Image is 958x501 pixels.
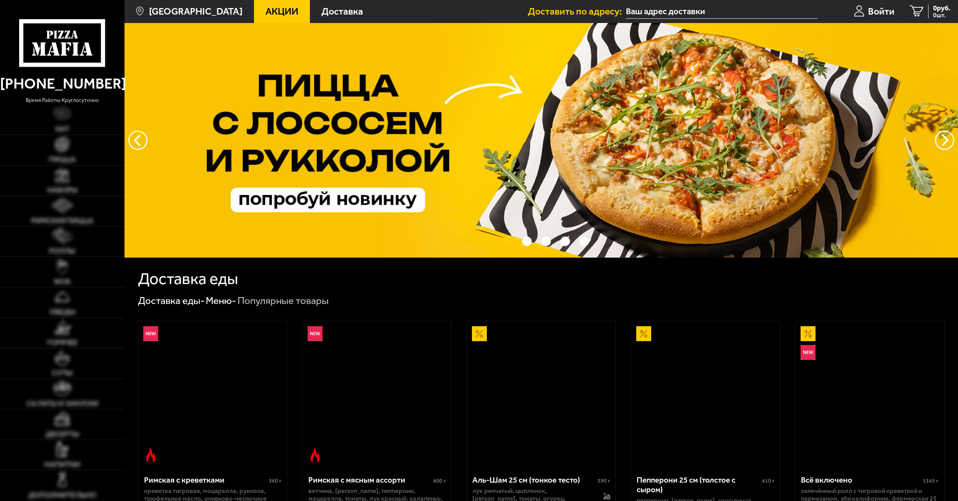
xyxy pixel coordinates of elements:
button: следующий [128,131,147,150]
span: Доставить по адресу: [528,7,626,16]
span: 390 г [598,478,610,484]
img: Акционный [472,326,487,341]
span: Дополнительно [28,491,96,499]
img: Новинка [801,345,816,360]
button: точки переключения [560,237,570,246]
span: 1345 г [923,478,938,484]
span: Войти [868,7,894,16]
div: Римская с мясным ассорти [308,475,431,485]
span: Напитки [44,461,80,468]
a: НовинкаОстрое блюдоРимская с креветками [138,321,287,468]
img: Новинка [143,326,158,341]
a: АкционныйАль-Шам 25 см (тонкое тесто) [467,321,616,468]
span: Римская пицца [31,217,93,225]
img: Острое блюдо [143,448,158,463]
div: Всё включено [801,475,921,485]
span: WOK [54,278,71,286]
a: Меню- [206,295,236,307]
img: Острое блюдо [308,448,323,463]
div: Пепперони 25 см (толстое с сыром) [637,475,760,494]
span: 360 г [269,478,282,484]
span: 0 руб. [933,5,950,11]
span: Горячее [47,339,78,347]
span: Акции [265,7,298,16]
a: Доставка еды- [138,295,205,307]
div: Популярные товары [237,294,329,307]
div: Римская с креветками [144,475,267,485]
button: точки переключения [541,237,551,246]
input: Ваш адрес доставки [626,5,817,19]
span: Десерты [46,430,79,438]
span: [GEOGRAPHIC_DATA] [149,7,242,16]
a: АкционныйНовинкаВсё включено [796,321,944,468]
button: точки переключения [580,237,589,246]
span: Пицца [49,156,76,163]
span: Салаты и закуски [26,400,98,407]
img: Новинка [308,326,323,341]
h1: Доставка еды [138,271,238,287]
button: точки переключения [522,237,532,246]
button: точки переключения [503,237,513,246]
img: Акционный [636,326,651,341]
span: 0 шт. [933,12,950,18]
span: Наборы [47,186,78,194]
span: Обеды [49,308,75,316]
a: НовинкаОстрое блюдоРимская с мясным ассорти [303,321,451,468]
a: АкционныйПепперони 25 см (толстое с сыром) [631,321,780,468]
span: 400 г [433,478,446,484]
div: Аль-Шам 25 см (тонкое тесто) [472,475,595,485]
span: Роллы [49,247,75,255]
img: Акционный [801,326,816,341]
span: Доставка [321,7,363,16]
span: Хит [55,125,70,133]
button: предыдущий [935,131,954,150]
span: 410 г [762,478,775,484]
span: Супы [52,369,73,377]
